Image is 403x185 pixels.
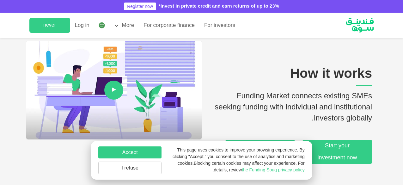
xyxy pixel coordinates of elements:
button: I refuse [98,162,162,174]
font: I refuse [122,166,138,170]
font: Invest in private credit and earn returns of up to 23%* [159,4,279,9]
font: This page uses cookies to improve your browsing experience. By clicking "Accept," you consent to ... [173,148,305,166]
font: For corporate finance [143,23,195,28]
font: Accept [122,150,138,155]
font: Register now [127,4,153,9]
font: Funding Market connects existing SMEs seeking funding with individual and institutional investors... [215,93,372,122]
a: Log in [73,20,89,31]
a: Start your investment now [302,140,372,164]
img: SA Flag [99,22,105,28]
font: For details, review [214,161,305,172]
img: Logo [339,14,381,36]
a: For corporate finance [142,20,196,31]
a: the Funding Souq privacy policy [242,168,304,172]
font: How it works [290,68,372,81]
a: Submit a financing application [225,140,295,164]
img: Aboutus [26,41,202,139]
button: Accept [98,146,162,158]
font: . [213,168,214,172]
font: Log in [75,23,89,28]
font: Blocking certain cookies may affect your experience. [194,161,297,166]
a: Register now [124,3,156,10]
font: More [122,23,134,28]
font: Start your investment now [317,143,357,161]
a: For investors [203,20,237,31]
font: For investors [204,23,235,28]
font: never [43,23,56,28]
